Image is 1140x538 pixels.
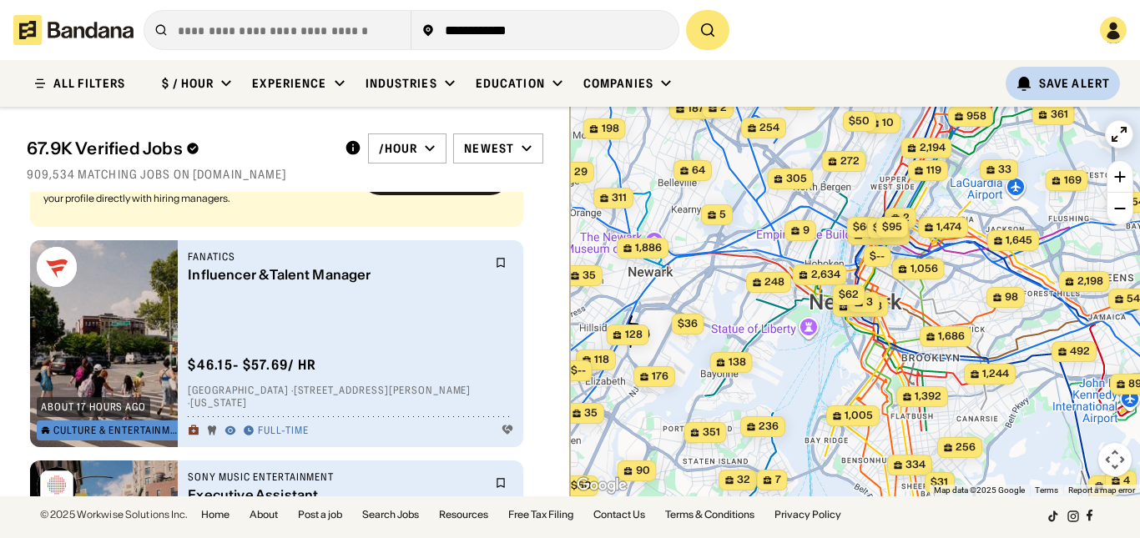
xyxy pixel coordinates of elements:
[583,76,653,91] div: Companies
[583,269,596,283] span: 35
[728,355,745,370] span: 138
[188,356,316,374] div: $ 46.15 - $57.69 / hr
[252,76,326,91] div: Experience
[635,241,662,255] span: 1,886
[845,409,873,423] span: 1,005
[720,101,727,115] span: 2
[865,228,903,242] span: 30,480
[774,473,780,487] span: 7
[188,487,485,503] div: Executive Assistant
[379,141,418,156] div: /hour
[464,141,514,156] div: Newest
[692,163,705,178] span: 64
[624,328,642,342] span: 128
[574,475,629,496] img: Google
[366,76,437,91] div: Industries
[849,114,870,127] span: $50
[1068,485,1135,495] a: Report a map error
[574,475,629,496] a: Open this area in Google Maps (opens a new window)
[439,510,488,520] a: Resources
[759,420,779,434] span: 236
[188,470,485,484] div: Sony Music Entertainment
[1039,76,1110,91] div: Save Alert
[677,317,697,329] span: $36
[635,464,649,478] span: 90
[508,510,573,520] a: Free Tax Filing
[612,191,627,205] span: 311
[910,262,937,276] span: 1,056
[1035,485,1058,495] a: Terms (opens in new tab)
[873,221,900,234] span: $340
[37,467,77,507] img: Sony Music Entertainment logo
[719,208,726,222] span: 5
[810,268,840,282] span: 2,634
[27,192,543,496] div: grid
[13,15,134,45] img: Bandana logotype
[162,76,214,91] div: $ / hour
[936,220,961,234] span: 1,474
[882,116,894,130] span: 10
[188,267,485,283] div: Influencer & Talent Manager
[1077,274,1102,289] span: 2,198
[866,295,873,309] span: 3
[926,163,941,178] span: 119
[774,510,841,520] a: Privacy Policy
[956,440,976,455] span: 256
[594,353,609,367] span: 118
[803,224,810,238] span: 9
[584,406,598,420] span: 35
[966,109,986,123] span: 958
[188,384,513,410] div: [GEOGRAPHIC_DATA] · [STREET_ADDRESS][PERSON_NAME] · [US_STATE]
[53,425,180,435] div: Culture & Entertainment
[915,390,941,404] span: 1,392
[601,122,618,136] span: 198
[1005,290,1018,304] span: 98
[250,510,278,520] a: About
[903,211,910,225] span: 2
[905,458,926,472] span: 334
[838,288,858,300] span: $62
[652,370,668,384] span: 176
[998,163,1011,177] span: 33
[1123,474,1130,488] span: 4
[737,473,750,487] span: 32
[982,367,1009,381] span: 1,244
[593,510,645,520] a: Contact Us
[298,510,342,520] a: Post a job
[1050,108,1067,122] span: 361
[702,425,719,440] span: 351
[1098,443,1132,476] button: Map camera controls
[934,485,1025,495] span: Map data ©2025 Google
[188,250,485,264] div: Fanatics
[850,299,881,314] span: 12,513
[665,510,754,520] a: Terms & Conditions
[476,76,545,91] div: Education
[27,167,543,182] div: 909,534 matching jobs on [DOMAIN_NAME]
[785,172,806,186] span: 305
[919,141,945,155] span: 2,194
[362,510,419,520] a: Search Jobs
[869,249,884,262] span: $--
[938,329,965,344] span: 1,686
[258,425,309,438] div: Full-time
[40,510,188,520] div: © 2025 Workwise Solutions Inc.
[53,78,125,89] div: ALL FILTERS
[840,154,859,168] span: 272
[688,102,704,116] span: 187
[41,402,146,412] div: about 17 hours ago
[1063,173,1081,188] span: 169
[759,121,779,135] span: 254
[570,364,585,376] span: $--
[574,165,588,179] span: 29
[1006,234,1032,248] span: 1,645
[764,275,784,289] span: 248
[931,475,948,488] span: $31
[1070,344,1090,359] span: 492
[37,247,77,287] img: Fanatics logo
[881,220,901,233] span: $95
[852,220,872,233] span: $66
[1127,292,1140,306] span: 54
[27,138,331,158] div: 67.9K Verified Jobs
[201,510,230,520] a: Home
